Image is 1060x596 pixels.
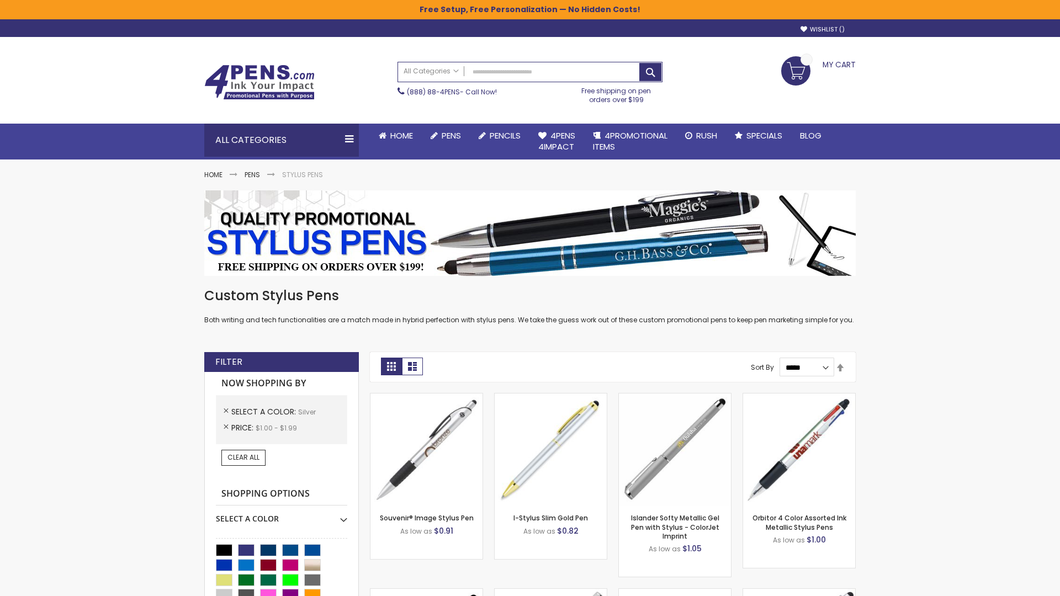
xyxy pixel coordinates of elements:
[495,393,607,505] img: I-Stylus-Slim-Gold-Silver
[773,535,805,545] span: As low as
[298,407,316,417] span: Silver
[746,130,782,141] span: Specials
[245,170,260,179] a: Pens
[216,372,347,395] strong: Now Shopping by
[282,170,323,179] strong: Stylus Pens
[204,190,856,276] img: Stylus Pens
[442,130,461,141] span: Pens
[696,130,717,141] span: Rush
[370,393,483,402] a: Souvenir® Image Stylus Pen-Silver
[407,87,460,97] a: (888) 88-4PENS
[800,130,821,141] span: Blog
[682,543,702,554] span: $1.05
[390,130,413,141] span: Home
[791,124,830,148] a: Blog
[570,82,663,104] div: Free shipping on pen orders over $199
[631,513,719,540] a: Islander Softy Metallic Gel Pen with Stylus - ColorJet Imprint
[216,505,347,524] div: Select A Color
[256,423,297,433] span: $1.00 - $1.99
[398,62,464,81] a: All Categories
[404,67,459,76] span: All Categories
[490,130,521,141] span: Pencils
[216,482,347,506] strong: Shopping Options
[801,25,845,34] a: Wishlist
[434,525,453,536] span: $0.91
[619,393,731,505] img: Islander Softy Metallic Gel Pen with Stylus - ColorJet Imprint-Silver
[227,453,259,462] span: Clear All
[470,124,529,148] a: Pencils
[584,124,676,159] a: 4PROMOTIONALITEMS
[380,513,474,523] a: Souvenir® Image Stylus Pen
[538,130,575,152] span: 4Pens 4impact
[743,393,855,505] img: Orbitor 4 Color Assorted Ink Metallic Stylus Pens-Silver
[204,287,856,305] h1: Custom Stylus Pens
[513,513,588,523] a: I-Stylus Slim Gold Pen
[676,124,726,148] a: Rush
[381,358,402,375] strong: Grid
[204,65,315,100] img: 4Pens Custom Pens and Promotional Products
[523,526,555,536] span: As low as
[593,130,667,152] span: 4PROMOTIONAL ITEMS
[751,363,774,372] label: Sort By
[649,544,681,554] span: As low as
[807,534,826,545] span: $1.00
[495,393,607,402] a: I-Stylus-Slim-Gold-Silver
[752,513,846,531] a: Orbitor 4 Color Assorted Ink Metallic Stylus Pens
[221,450,266,465] a: Clear All
[422,124,470,148] a: Pens
[231,422,256,433] span: Price
[231,406,298,417] span: Select A Color
[204,124,359,157] div: All Categories
[726,124,791,148] a: Specials
[370,124,422,148] a: Home
[204,170,222,179] a: Home
[407,87,497,97] span: - Call Now!
[400,526,432,536] span: As low as
[619,393,731,402] a: Islander Softy Metallic Gel Pen with Stylus - ColorJet Imprint-Silver
[370,393,483,505] img: Souvenir® Image Stylus Pen-Silver
[529,124,584,159] a: 4Pens4impact
[215,356,242,368] strong: Filter
[557,525,579,536] span: $0.82
[743,393,855,402] a: Orbitor 4 Color Assorted Ink Metallic Stylus Pens-Silver
[204,287,856,325] div: Both writing and tech functionalities are a match made in hybrid perfection with stylus pens. We ...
